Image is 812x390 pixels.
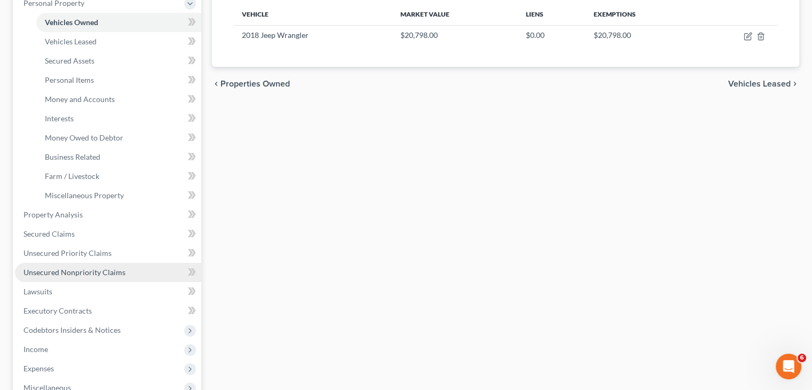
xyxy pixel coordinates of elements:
span: Vehicles Leased [728,80,791,88]
th: Market Value [392,4,517,25]
i: chevron_left [212,80,220,88]
th: Liens [517,4,585,25]
span: Lawsuits [23,287,52,296]
a: Money Owed to Debtor [36,128,201,147]
a: Business Related [36,147,201,167]
td: 2018 Jeep Wrangler [233,25,392,45]
th: Vehicle [233,4,392,25]
a: Money and Accounts [36,90,201,109]
a: Vehicles Owned [36,13,201,32]
iframe: Intercom live chat [776,354,801,379]
a: Lawsuits [15,282,201,301]
button: chevron_left Properties Owned [212,80,290,88]
span: Personal Items [45,75,94,84]
button: Vehicles Leased chevron_right [728,80,799,88]
span: Vehicles Owned [45,18,98,27]
a: Secured Assets [36,51,201,71]
span: Executory Contracts [23,306,92,315]
a: Unsecured Nonpriority Claims [15,263,201,282]
span: Farm / Livestock [45,171,99,181]
span: Income [23,345,48,354]
a: Executory Contracts [15,301,201,321]
i: chevron_right [791,80,799,88]
a: Vehicles Leased [36,32,201,51]
span: Business Related [45,152,100,161]
a: Miscellaneous Property [36,186,201,205]
span: Property Analysis [23,210,83,219]
span: Money and Accounts [45,95,115,104]
span: Vehicles Leased [45,37,97,46]
a: Personal Items [36,71,201,90]
a: Secured Claims [15,224,201,244]
span: 6 [798,354,806,362]
span: Expenses [23,364,54,373]
td: $20,798.00 [585,25,697,45]
span: Unsecured Nonpriority Claims [23,268,125,277]
a: Interests [36,109,201,128]
a: Unsecured Priority Claims [15,244,201,263]
td: $20,798.00 [392,25,517,45]
span: Money Owed to Debtor [45,133,123,142]
span: Properties Owned [220,80,290,88]
a: Farm / Livestock [36,167,201,186]
th: Exemptions [585,4,697,25]
span: Secured Claims [23,229,75,238]
td: $0.00 [517,25,585,45]
span: Codebtors Insiders & Notices [23,325,121,334]
span: Interests [45,114,74,123]
span: Secured Assets [45,56,94,65]
span: Unsecured Priority Claims [23,248,112,258]
span: Miscellaneous Property [45,191,124,200]
a: Property Analysis [15,205,201,224]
